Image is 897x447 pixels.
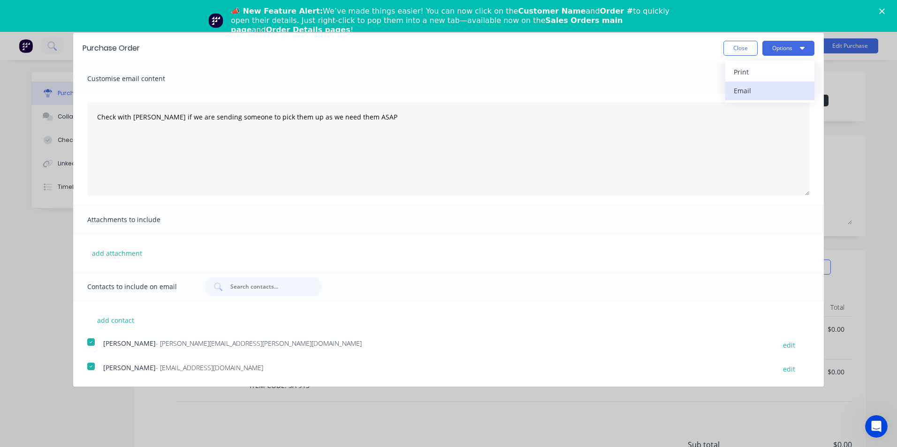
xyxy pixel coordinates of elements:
[725,82,814,100] button: Email
[600,7,633,15] b: Order #
[231,7,323,15] b: 📣 New Feature Alert:
[229,282,307,291] input: Search contacts...
[87,102,810,196] textarea: Check with [PERSON_NAME] if we are sending someone to pick them up as we need them ASAP
[208,13,223,28] img: Profile image for Team
[879,8,889,14] div: Close
[87,213,190,226] span: Attachments to include
[762,41,814,56] button: Options
[777,363,801,375] button: edit
[734,65,806,79] div: Print
[83,43,140,54] div: Purchase Order
[87,246,147,260] button: add attachment
[87,72,190,85] span: Customise email content
[87,313,144,327] button: add contact
[518,7,585,15] b: Customer Name
[734,84,806,97] div: Email
[865,415,888,438] iframe: Intercom live chat
[266,25,350,34] b: Order Details pages
[231,16,623,34] b: Sales Orders main page
[156,339,362,348] span: - [PERSON_NAME][EMAIL_ADDRESS][PERSON_NAME][DOMAIN_NAME]
[103,363,156,372] span: [PERSON_NAME]
[156,363,263,372] span: - [EMAIL_ADDRESS][DOMAIN_NAME]
[103,339,156,348] span: [PERSON_NAME]
[723,41,758,56] button: Close
[231,7,674,35] div: We’ve made things easier! You can now click on the and to quickly open their details. Just right-...
[87,280,190,293] span: Contacts to include on email
[777,338,801,351] button: edit
[725,63,814,82] button: Print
